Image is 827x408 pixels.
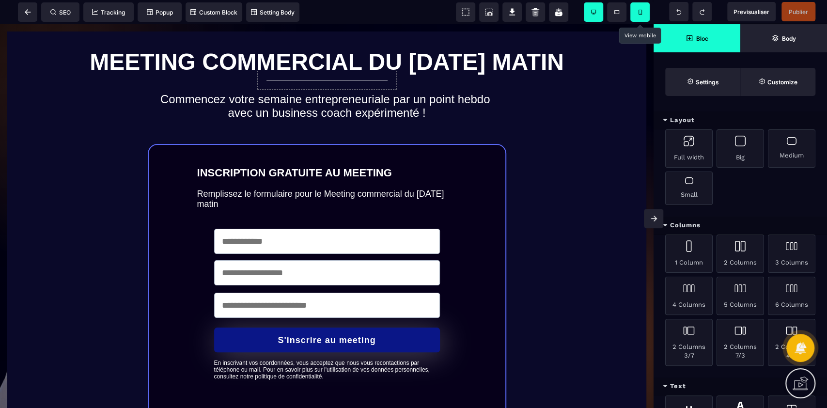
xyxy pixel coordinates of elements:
[654,111,827,129] div: Layout
[251,9,295,16] span: Setting Body
[665,319,713,366] div: 2 Columns 3/7
[665,235,713,273] div: 1 Column
[768,277,815,315] div: 6 Columns
[717,129,764,168] div: Big
[696,78,719,86] strong: Settings
[768,235,815,273] div: 3 Columns
[654,377,827,395] div: Text
[740,68,815,96] span: Open Style Manager
[696,35,708,42] strong: Bloc
[727,2,776,21] span: Preview
[789,8,808,16] span: Publier
[782,35,796,42] strong: Body
[665,172,713,205] div: Small
[24,63,630,100] h2: Commencez votre semaine entrepreneuriale par un point hebdo avec un business coach expérimenté !
[456,2,475,22] span: View components
[50,9,71,16] span: SEO
[197,162,457,188] text: Remplissez le formulaire pour le Meeting commercial du [DATE] matin
[92,9,125,16] span: Tracking
[717,235,764,273] div: 2 Columns
[665,129,713,168] div: Full width
[768,129,815,168] div: Medium
[740,24,827,52] span: Open Layer Manager
[654,217,827,235] div: Columns
[197,140,457,157] text: INSCRIPTION GRATUITE AU MEETING
[665,277,713,315] div: 4 Columns
[767,78,797,86] strong: Customize
[733,8,769,16] span: Previsualiser
[24,19,630,56] h1: MEETING COMMERCIAL DU [DATE] MATIN
[717,277,764,315] div: 5 Columns
[717,319,764,366] div: 2 Columns 7/3
[214,303,440,328] button: S'inscrire au meeting
[190,9,237,16] span: Custom Block
[665,68,740,96] span: Settings
[654,24,740,52] span: Open Blocks
[768,319,815,366] div: 2 Columns 4/5
[147,9,173,16] span: Popup
[479,2,499,22] span: Screenshot
[214,333,440,356] text: En inscrivant vos coordonnées, vous acceptez que nous vous recontactions par téléphone ou mail. P...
